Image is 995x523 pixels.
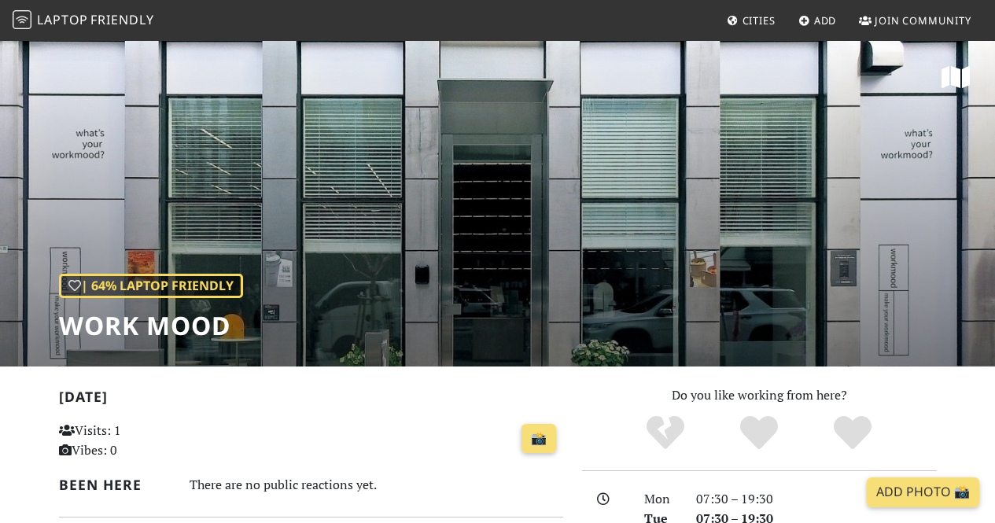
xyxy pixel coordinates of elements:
[743,13,776,28] span: Cities
[59,311,243,341] h1: Work Mood
[792,6,843,35] a: Add
[619,414,713,453] div: No
[13,7,154,35] a: LaptopFriendly LaptopFriendly
[853,6,978,35] a: Join Community
[59,274,243,299] div: | 64% Laptop Friendly
[867,477,979,507] a: Add Photo 📸
[37,11,88,28] span: Laptop
[90,11,153,28] span: Friendly
[59,477,171,493] h2: Been here
[875,13,971,28] span: Join Community
[521,424,556,454] a: 📸
[59,389,563,411] h2: [DATE]
[59,421,215,461] p: Visits: 1 Vibes: 0
[582,385,937,406] p: Do you like working from here?
[814,13,837,28] span: Add
[13,10,31,29] img: LaptopFriendly
[805,414,899,453] div: Definitely!
[687,489,946,510] div: 07:30 – 19:30
[720,6,782,35] a: Cities
[190,473,563,496] div: There are no public reactions yet.
[635,489,687,510] div: Mon
[713,414,806,453] div: Yes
